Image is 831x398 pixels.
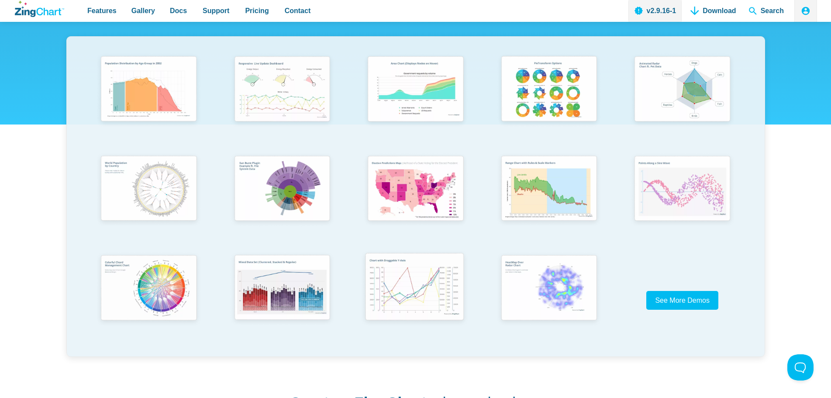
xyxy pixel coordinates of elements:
img: Responsive Live Update Dashboard [229,52,335,128]
a: Responsive Live Update Dashboard [215,52,349,151]
img: Range Chart with Rultes & Scale Markers [496,152,602,228]
a: Animated Radar Chart ft. Pet Data [616,52,749,151]
span: Pricing [245,5,269,17]
img: Heatmap Over Radar Chart [496,251,602,327]
img: Area Chart (Displays Nodes on Hover) [362,52,469,128]
a: See More Demos [646,291,718,310]
img: Pie Transform Options [496,52,602,128]
span: See More Demos [655,297,710,304]
a: Area Chart (Displays Nodes on Hover) [349,52,483,151]
img: Colorful Chord Management Chart [95,251,202,327]
span: Support [203,5,229,17]
a: Heatmap Over Radar Chart [482,251,616,350]
img: Points Along a Sine Wave [629,152,735,228]
span: Contact [285,5,311,17]
a: Range Chart with Rultes & Scale Markers [482,152,616,251]
span: Features [87,5,117,17]
iframe: Toggle Customer Support [787,354,814,381]
span: Gallery [131,5,155,17]
img: World Population by Country [95,152,202,228]
a: ZingChart Logo. Click to return to the homepage [15,1,64,17]
a: Colorful Chord Management Chart [82,251,216,350]
a: Points Along a Sine Wave [616,152,749,251]
a: Pie Transform Options [482,52,616,151]
a: Chart with Draggable Y-Axis [349,251,483,350]
img: Mixed Data Set (Clustered, Stacked, and Regular) [229,251,335,327]
img: Sun Burst Plugin Example ft. File System Data [229,152,335,228]
a: World Population by Country [82,152,216,251]
img: Chart with Draggable Y-Axis [360,249,470,327]
a: Election Predictions Map [349,152,483,251]
a: Mixed Data Set (Clustered, Stacked, and Regular) [215,251,349,350]
span: Docs [170,5,187,17]
a: Sun Burst Plugin Example ft. File System Data [215,152,349,251]
img: Population Distribution by Age Group in 2052 [95,52,202,128]
img: Animated Radar Chart ft. Pet Data [629,52,735,128]
a: Population Distribution by Age Group in 2052 [82,52,216,151]
img: Election Predictions Map [362,152,469,228]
